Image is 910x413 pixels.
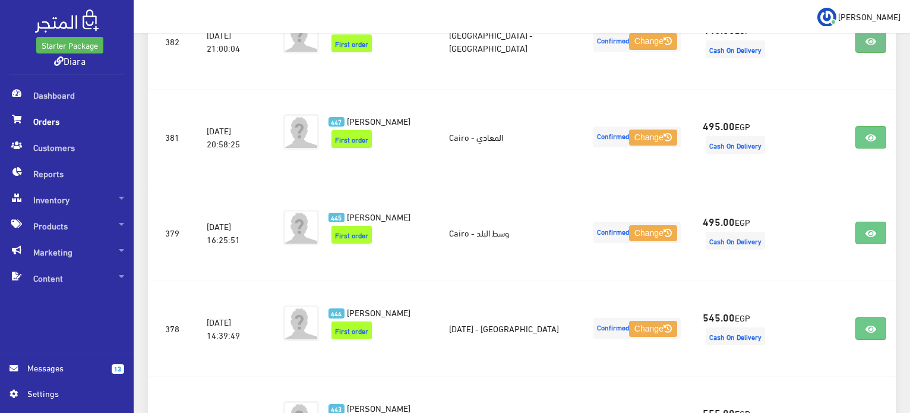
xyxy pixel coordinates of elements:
span: First order [331,130,372,148]
td: [DATE] 20:58:25 [197,89,264,185]
span: 13 [112,364,124,374]
span: Orders [10,108,124,134]
span: Cash On Delivery [706,232,765,250]
span: Reports [10,160,124,187]
a: 445 [PERSON_NAME] [328,210,421,223]
img: . [35,10,99,33]
button: Change [629,130,677,146]
span: Inventory [10,187,124,213]
span: [PERSON_NAME] [347,208,410,225]
td: [DATE] 16:25:51 [197,185,264,280]
td: EGP [693,185,782,280]
span: Content [10,265,124,291]
span: Settings [27,387,114,400]
span: Confirmed [593,222,681,243]
span: First order [331,34,372,52]
button: Change [629,33,677,50]
strong: 545.00 [703,309,735,324]
iframe: Drift Widget Chat Controller [851,332,896,377]
span: [PERSON_NAME] [347,112,410,129]
a: 447 [PERSON_NAME] [328,114,421,127]
td: 381 [148,89,197,185]
strong: 495.00 [703,213,735,229]
td: [DATE] 14:39:49 [197,280,264,376]
a: Settings [10,387,124,406]
td: 378 [148,280,197,376]
span: First order [331,226,372,244]
img: avatar.png [283,210,319,245]
td: EGP [693,280,782,376]
strong: 495.00 [703,118,735,133]
span: Customers [10,134,124,160]
img: avatar.png [283,114,319,150]
td: 379 [148,185,197,280]
span: 447 [328,117,345,127]
span: Dashboard [10,82,124,108]
a: 444 [PERSON_NAME] [328,305,421,319]
span: [PERSON_NAME] [347,304,410,320]
a: Starter Package [36,37,103,53]
button: Change [629,225,677,242]
a: Diara [54,52,86,69]
button: Change [629,321,677,338]
span: [PERSON_NAME] [838,9,900,24]
span: 444 [328,308,345,319]
td: [DATE] - [GEOGRAPHIC_DATA] [440,280,581,376]
img: avatar.png [283,305,319,341]
span: 445 [328,213,345,223]
a: 13 Messages [10,361,124,387]
span: First order [331,321,372,339]
span: Confirmed [593,318,681,339]
span: Cash On Delivery [706,40,765,58]
td: EGP [693,89,782,185]
span: Cash On Delivery [706,327,765,345]
span: Cash On Delivery [706,136,765,154]
span: Confirmed [593,127,681,147]
img: avatar.png [283,18,319,53]
span: Marketing [10,239,124,265]
span: Confirmed [593,31,681,52]
span: Products [10,213,124,239]
td: Cairo - وسط البلد [440,185,581,280]
a: ... [PERSON_NAME] [817,7,900,26]
img: ... [817,8,836,27]
td: Cairo - المعادي [440,89,581,185]
span: Messages [27,361,102,374]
